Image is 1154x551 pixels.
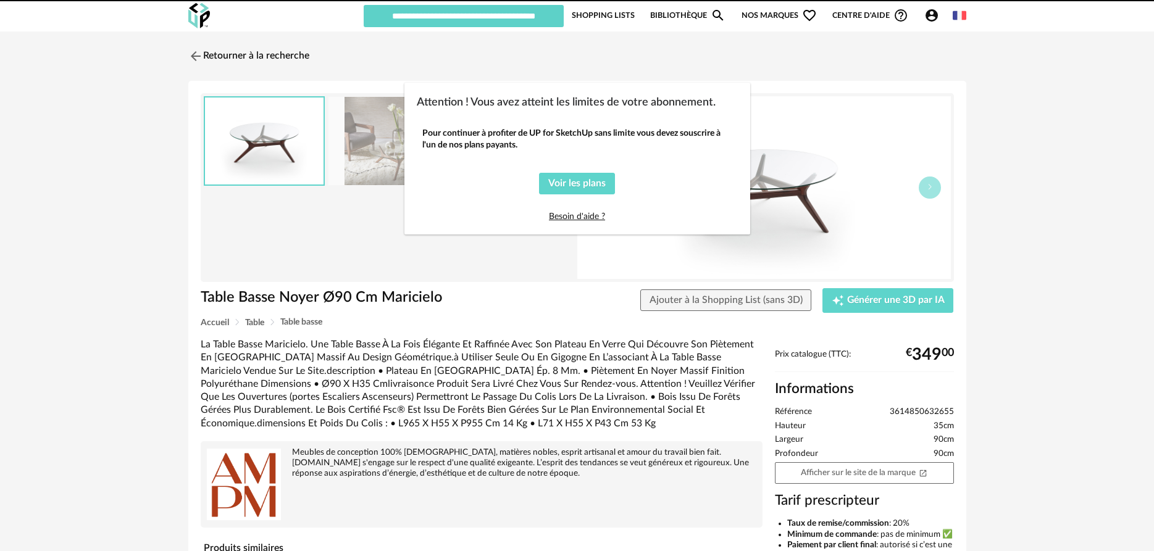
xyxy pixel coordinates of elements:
[539,173,615,195] button: Voir les plans
[422,128,732,150] div: Pour continuer à profiter de UP for SketchUp sans limite vous devez souscrire à l'un de nos plans...
[417,97,716,108] span: Attention ! Vous avez atteint les limites de votre abonnement.
[548,178,606,188] span: Voir les plans
[404,83,750,234] div: dialog
[549,212,605,221] a: Besoin d'aide ?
